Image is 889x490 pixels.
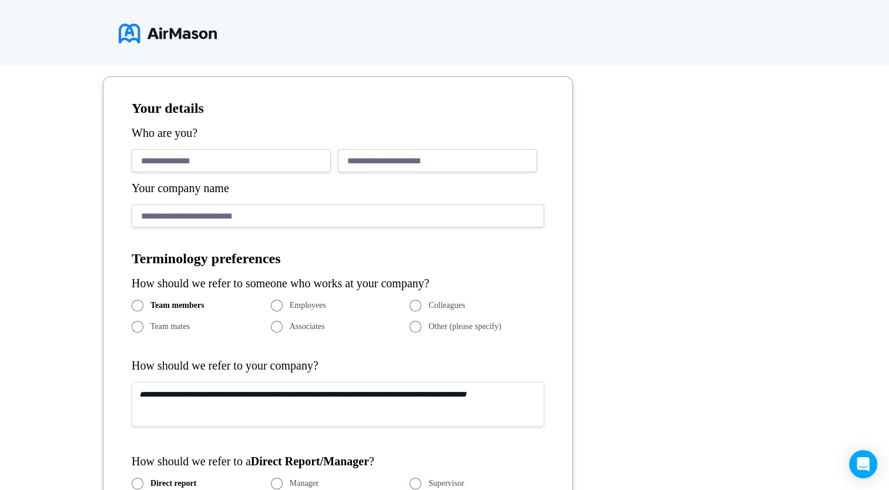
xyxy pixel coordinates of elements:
[428,479,464,488] span: Supervisor
[132,182,544,195] div: Your company name
[132,100,544,117] h1: Your details
[428,301,465,310] span: Colleagues
[428,322,501,331] span: Other (please specify)
[290,322,325,331] span: Associates
[251,455,369,468] b: Direct Report/Manager
[132,455,544,468] div: How should we refer to a ?
[150,301,204,310] span: Team members
[150,479,196,488] span: Direct report
[132,359,544,372] div: How should we refer to your company?
[119,19,217,48] img: logo
[290,479,319,488] span: Manager
[150,322,190,331] span: Team mates
[132,126,544,140] div: Who are you?
[849,450,877,478] div: Open Intercom Messenger
[132,277,544,290] div: How should we refer to someone who works at your company?
[290,301,326,310] span: Employees
[132,251,544,267] h1: Terminology preferences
